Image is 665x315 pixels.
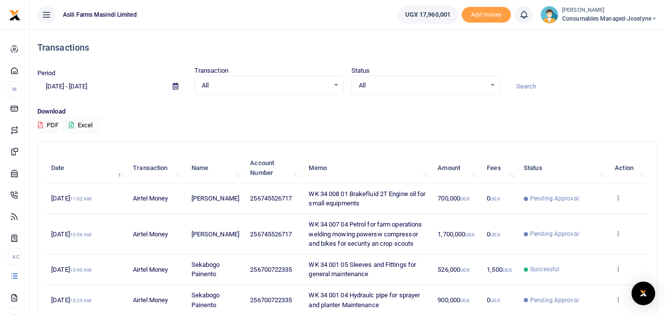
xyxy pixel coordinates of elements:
[70,232,92,237] small: 10:56 AM
[191,261,220,278] span: Sekabogo Painento
[133,195,168,202] span: Airtel Money
[37,42,657,53] h4: Transactions
[46,153,127,183] th: Date: activate to sort column descending
[309,261,416,278] span: WK 34 001 05 Sleeves and Fittings for general maintenance
[133,266,168,273] span: Airtel Money
[70,298,92,303] small: 10:25 AM
[250,296,292,304] span: 256700722335
[438,296,470,304] span: 900,000
[462,7,511,23] li: Toup your wallet
[460,267,470,273] small: UGX
[490,298,500,303] small: UGX
[51,266,92,273] span: [DATE]
[202,81,329,90] span: All
[245,153,303,183] th: Account Number: activate to sort column ascending
[309,221,422,247] span: WK 34 007 04 Petrol for farm operations welding mowing powersw compressor and bikes for security ...
[51,296,92,304] span: [DATE]
[487,230,500,238] span: 0
[191,291,220,309] span: Sekabogo Painento
[191,230,239,238] span: [PERSON_NAME]
[359,81,486,90] span: All
[303,153,432,183] th: Memo: activate to sort column ascending
[8,81,21,97] li: M
[487,195,500,202] span: 0
[530,265,559,274] span: Successful
[465,232,475,237] small: UGX
[540,6,558,24] img: profile-user
[530,296,579,305] span: Pending Approval
[518,153,609,183] th: Status: activate to sort column ascending
[51,195,92,202] span: [DATE]
[9,9,21,21] img: logo-small
[462,10,511,18] a: Add money
[8,249,21,265] li: Ac
[61,117,101,134] button: Excel
[490,196,500,201] small: UGX
[250,266,292,273] span: 256700722335
[460,196,470,201] small: UGX
[438,195,470,202] span: 700,000
[508,78,657,95] input: Search
[250,195,292,202] span: 256745526717
[438,266,470,273] span: 526,000
[438,230,475,238] span: 1,700,000
[609,153,649,183] th: Action: activate to sort column ascending
[37,107,657,117] p: Download
[562,6,657,15] small: [PERSON_NAME]
[37,68,56,78] label: Period
[394,6,462,24] li: Wallet ballance
[70,196,92,201] small: 11:02 AM
[309,190,425,207] span: WK 34 008 01 Brakefluid 2T Engine oil for small equipments
[127,153,186,183] th: Transaction: activate to sort column ascending
[37,117,59,134] button: PDF
[37,78,165,95] input: select period
[432,153,481,183] th: Amount: activate to sort column ascending
[133,230,168,238] span: Airtel Money
[562,14,657,23] span: Consumables managed-Joselyne
[133,296,168,304] span: Airtel Money
[309,291,420,309] span: WK 34 001 04 Hydraulc pipe for sprayer and planter Maintenance
[530,194,579,203] span: Pending Approval
[530,229,579,238] span: Pending Approval
[540,6,657,24] a: profile-user [PERSON_NAME] Consumables managed-Joselyne
[503,267,512,273] small: UGX
[250,230,292,238] span: 256745526717
[59,10,141,19] span: Asili Farms Masindi Limited
[351,66,370,76] label: Status
[191,195,239,202] span: [PERSON_NAME]
[51,230,92,238] span: [DATE]
[632,282,655,305] div: Open Intercom Messenger
[405,10,450,20] span: UGX 17,960,001
[398,6,458,24] a: UGX 17,960,001
[487,296,500,304] span: 0
[487,266,512,273] span: 1,500
[462,7,511,23] span: Add money
[9,11,21,18] a: logo-small logo-large logo-large
[490,232,500,237] small: UGX
[460,298,470,303] small: UGX
[481,153,518,183] th: Fees: activate to sort column ascending
[186,153,245,183] th: Name: activate to sort column ascending
[70,267,92,273] small: 10:40 AM
[194,66,228,76] label: Transaction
